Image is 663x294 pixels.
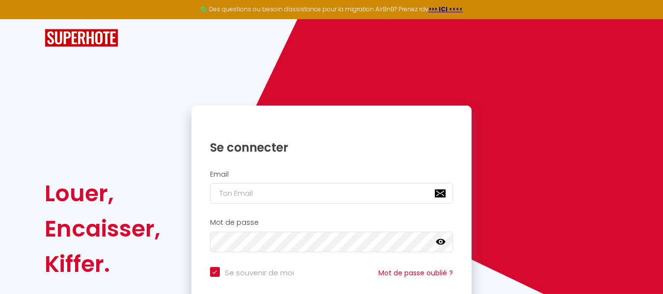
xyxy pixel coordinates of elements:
[428,5,463,13] a: >>> ICI <<<<
[45,246,160,282] div: Kiffer.
[210,183,453,204] input: Ton Email
[45,176,160,211] div: Louer,
[378,268,453,278] a: Mot de passe oublié ?
[45,29,118,47] img: SuperHote logo
[210,218,453,227] h2: Mot de passe
[45,211,160,246] div: Encaisser,
[210,170,453,179] h2: Email
[210,140,453,155] h1: Se connecter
